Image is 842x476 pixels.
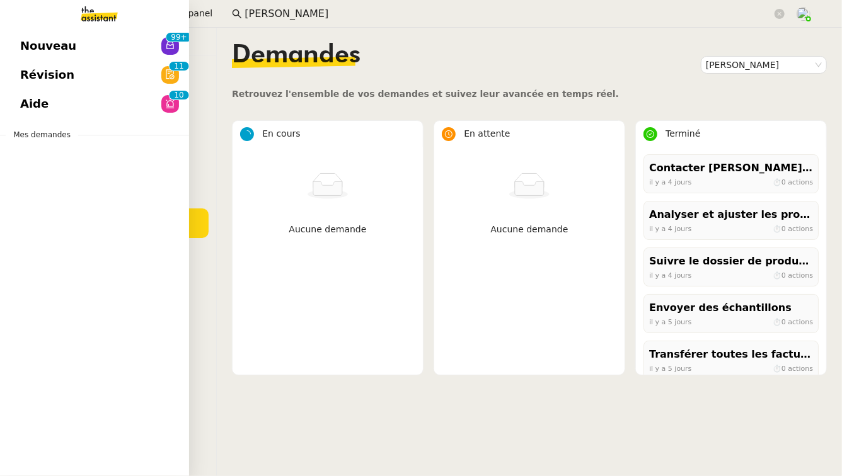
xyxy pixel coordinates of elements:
span: ⏱ [773,317,813,326]
span: actions [788,224,813,232]
span: Demandes [232,43,360,68]
span: il y a 4 jours [649,271,691,279]
nz-badge-sup: 10 [169,91,188,99]
input: Rechercher [245,6,772,23]
span: Aide [20,94,49,113]
span: ⏱ [773,224,813,232]
span: Nouveau [20,37,76,55]
span: il y a 4 jours [649,224,691,232]
span: 0 [781,271,786,279]
div: Contacter [PERSON_NAME] et rappeler [PERSON_NAME] [649,160,813,177]
img: users%2FPPrFYTsEAUgQy5cK5MCpqKbOX8K2%2Favatar%2FCapture%20d%E2%80%99e%CC%81cran%202023-06-05%20a%... [797,7,810,21]
span: il y a 5 jours [649,364,691,372]
p: Aucune demande [447,222,612,237]
span: Révision [20,65,74,84]
p: 1 [174,91,179,102]
span: 0 [781,178,786,186]
span: En attente [464,128,510,139]
p: 1 [174,62,179,73]
span: actions [788,178,813,186]
nz-badge-sup: 11 [169,62,188,71]
div: Transférer toutes les factures à Supplier [PERSON_NAME] [649,346,813,363]
span: ⏱ [773,364,813,372]
p: 1 [179,62,184,73]
span: En cours [262,128,300,139]
p: 0 [179,91,184,102]
span: ⏱ [773,178,813,186]
span: 0 [781,317,786,326]
span: Mes demandes [6,128,78,141]
span: il y a 5 jours [649,317,691,326]
span: Terminé [666,128,700,139]
nz-badge-sup: 140 [166,33,192,42]
span: Retrouvez l'ensemble de vos demandes et suivez leur avancée en temps réel. [232,89,619,99]
span: actions [788,364,813,372]
span: ⏱ [773,271,813,279]
span: 0 [781,224,786,232]
div: Suivre le dossier de production [649,253,813,270]
span: il y a 4 jours [649,178,691,186]
p: Aucune demande [245,222,410,237]
span: 0 [781,364,786,372]
div: Envoyer des échantillons [649,300,813,317]
div: Analyser et ajuster les processus inefficaces [649,207,813,224]
span: actions [788,271,813,279]
nz-select-item: Pierre Mergui [706,57,822,73]
span: actions [788,317,813,326]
